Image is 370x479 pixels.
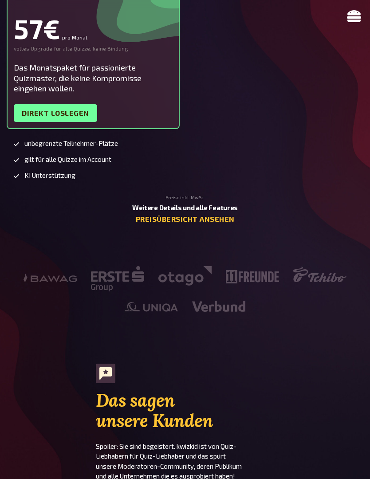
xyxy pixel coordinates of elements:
[14,15,173,42] div: 57€
[96,390,274,431] h2: Das sagen unsere Kunden
[14,63,173,94] div: Das Monatspaket für passionierte Quizmaster, die keine Kompromisse eingehen wollen.
[24,172,75,179] span: KI Unterstützung
[24,140,118,147] span: unbegrenzte Teilnehmer-Plätze
[132,204,238,212] b: Weitere Details und alle Features
[14,45,173,52] div: volles Upgrade für alle Quizze, keine Bindung
[136,215,235,224] a: Preisübersicht ansehen
[165,195,205,200] small: Preise inkl. MwSt.
[24,156,111,163] span: gilt für alle Quizze im Account
[14,104,97,122] a: Direkt loslegen
[62,35,87,40] small: pro Monat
